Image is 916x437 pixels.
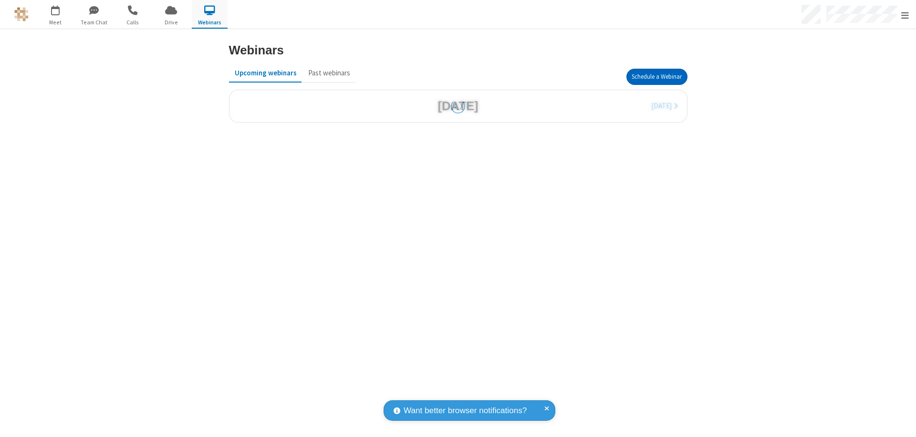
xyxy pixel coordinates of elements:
[302,64,356,82] button: Past webinars
[192,18,228,27] span: Webinars
[14,7,29,21] img: QA Selenium DO NOT DELETE OR CHANGE
[153,18,189,27] span: Drive
[76,18,112,27] span: Team Chat
[37,18,73,27] span: Meet
[404,405,527,417] span: Want better browser notifications?
[626,69,687,85] button: Schedule a Webinar
[229,43,284,57] h3: Webinars
[114,18,150,27] span: Calls
[892,412,909,430] iframe: Chat
[229,64,302,82] button: Upcoming webinars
